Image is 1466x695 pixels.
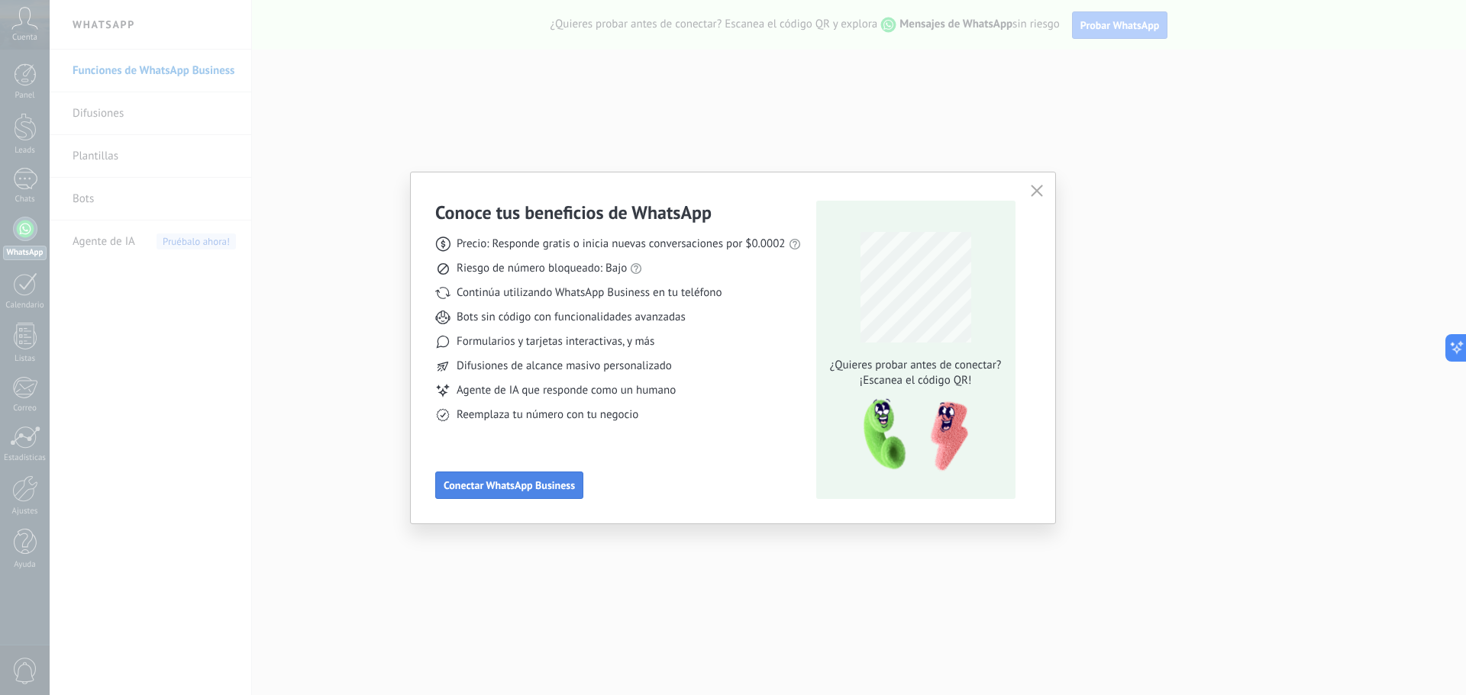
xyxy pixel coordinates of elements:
img: qr-pic-1x.png [851,394,971,476]
span: Formularios y tarjetas interactivas, y más [457,334,654,349]
span: Bots sin código con funcionalidades avanzadas [457,310,686,325]
span: ¡Escanea el código QR! [825,373,1006,388]
span: Riesgo de número bloqueado: Bajo [457,261,627,276]
span: Reemplaza tu número con tu negocio [457,407,638,423]
button: Conectar WhatsApp Business [435,471,583,499]
span: Conectar WhatsApp Business [444,480,575,491]
span: Precio: Responde gratis o inicia nuevas conversaciones por $0.0002 [457,236,786,252]
span: ¿Quieres probar antes de conectar? [825,358,1006,373]
span: Continúa utilizando WhatsApp Business en tu teléfono [457,285,722,301]
span: Agente de IA que responde como un humano [457,383,676,398]
span: Difusiones de alcance masivo personalizado [457,359,672,374]
h3: Conoce tus beneficios de WhatsApp [435,201,712,224]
